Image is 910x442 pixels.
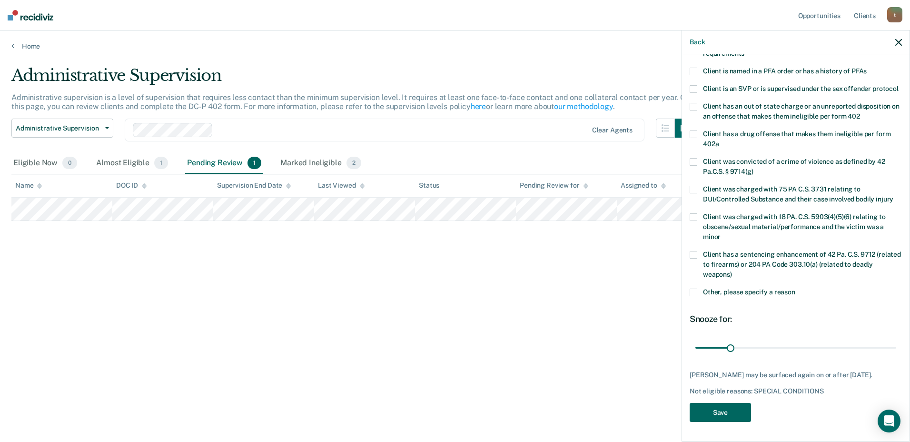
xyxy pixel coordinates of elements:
a: our methodology [554,102,613,111]
div: Supervision End Date [217,181,291,190]
div: Snooze for: [690,314,902,324]
p: Administrative supervision is a level of supervision that requires less contact than the minimum ... [11,93,690,111]
div: t [887,7,902,22]
div: Marked Ineligible [278,153,363,174]
span: Client has not fulfilled special conditions or treatment requirements [703,40,869,57]
div: Last Viewed [318,181,364,190]
span: Client is an SVP or is supervised under the sex offender protocol [703,85,899,92]
a: Home [11,42,899,50]
div: Pending Review [185,153,263,174]
span: 1 [247,157,261,169]
span: Client was charged with 18 PA. C.S. 5903(4)(5)(6) relating to obscene/sexual material/performance... [703,213,885,241]
div: Clear agents [592,126,633,134]
div: Name [15,181,42,190]
div: Pending Review for [520,181,588,190]
button: Back [690,38,705,46]
span: Client has a drug offense that makes them ineligible per form 402a [703,130,890,148]
span: Other, please specify a reason [703,288,795,296]
div: Not eligible reasons: SPECIAL CONDITIONS [690,387,902,395]
span: Client was charged with 75 PA C.S. 3731 relating to DUI/Controlled Substance and their case invol... [703,185,893,203]
div: Status [419,181,439,190]
div: DOC ID [116,181,147,190]
span: 0 [62,157,77,169]
div: Assigned to [621,181,665,190]
span: Administrative Supervision [16,124,101,132]
span: 2 [346,157,361,169]
div: [PERSON_NAME] may be surfaced again on or after [DATE]. [690,371,902,379]
img: Recidiviz [8,10,53,20]
span: 1 [154,157,168,169]
div: Eligible Now [11,153,79,174]
span: Client has a sentencing enhancement of 42 Pa. C.S. 9712 (related to firearms) or 204 PA Code 303.... [703,251,901,278]
span: Client has an out of state charge or an unreported disposition on an offense that makes them inel... [703,102,900,120]
span: Client was convicted of a crime of violence as defined by 42 Pa.C.S. § 9714(g) [703,158,885,175]
div: Almost Eligible [94,153,170,174]
div: Administrative Supervision [11,66,694,93]
a: here [471,102,486,111]
div: Open Intercom Messenger [878,410,900,432]
button: Save [690,403,751,422]
span: Client is named in a PFA order or has a history of PFAs [703,67,867,75]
